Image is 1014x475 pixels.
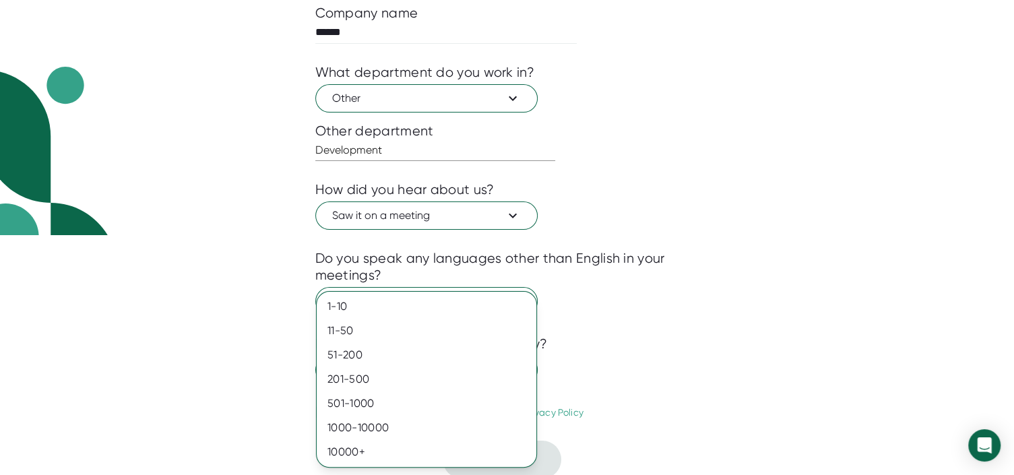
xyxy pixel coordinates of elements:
[317,294,536,319] div: 1-10
[968,429,1001,462] div: Open Intercom Messenger
[317,367,536,391] div: 201-500
[317,440,536,464] div: 10000+
[317,416,536,440] div: 1000-10000
[317,343,536,367] div: 51-200
[317,391,536,416] div: 501-1000
[317,319,536,343] div: 11-50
